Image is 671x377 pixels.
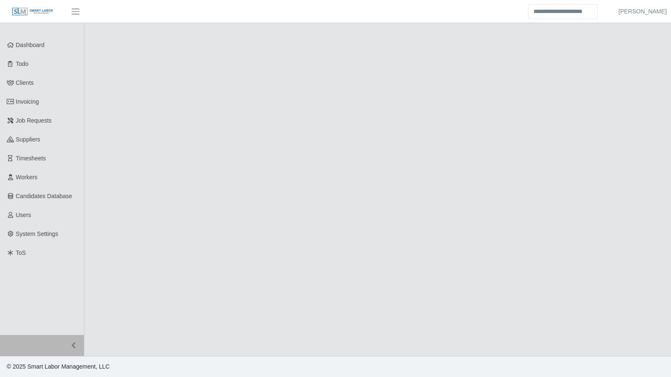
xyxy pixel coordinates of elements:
[16,193,73,199] span: Candidates Database
[16,155,46,162] span: Timesheets
[619,7,667,16] a: [PERSON_NAME]
[16,42,45,48] span: Dashboard
[16,117,52,124] span: Job Requests
[16,174,38,181] span: Workers
[16,249,26,256] span: ToS
[7,363,109,370] span: © 2025 Smart Labor Management, LLC
[16,230,58,237] span: System Settings
[528,4,598,19] input: Search
[16,60,29,67] span: Todo
[16,136,40,143] span: Suppliers
[16,79,34,86] span: Clients
[12,7,54,16] img: SLM Logo
[16,212,31,218] span: Users
[16,98,39,105] span: Invoicing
